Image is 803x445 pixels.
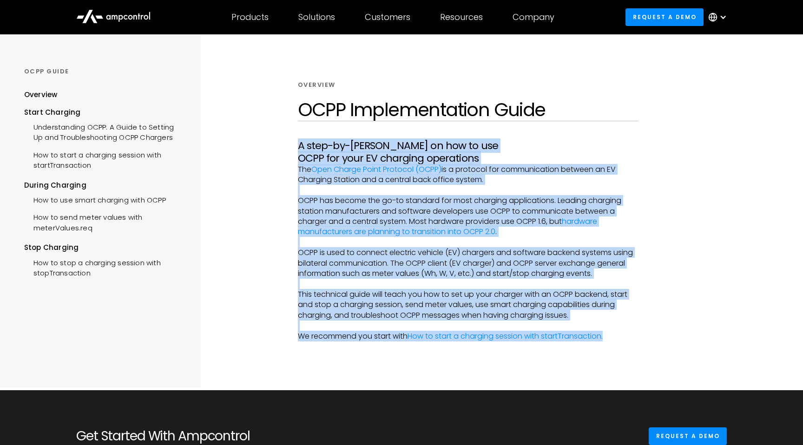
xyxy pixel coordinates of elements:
h2: Get Started With Ampcontrol [76,428,281,444]
a: Understanding OCPP: A Guide to Setting Up and Troubleshooting OCPP Chargers [24,118,185,145]
div: Stop Charging [24,243,185,253]
a: How to send meter values with meterValues.req [24,208,185,236]
div: Resources [440,12,483,22]
a: How to start a charging session with startTransaction [24,145,185,173]
h3: A step-by-[PERSON_NAME] on how to use OCPP for your EV charging operations [298,140,638,164]
div: Start Charging [24,107,185,118]
div: Customers [365,12,410,22]
p: OCPP has become the go-to standard for most charging applications. Leading charging station manuf... [298,196,638,237]
p: We recommend you start with [298,331,638,341]
div: Products [231,12,269,22]
h1: OCPP Implementation Guide [298,98,638,121]
div: During Charging [24,180,185,190]
p: ‍ [298,279,638,289]
div: Overview [298,81,336,89]
p: The is a protocol for communication between an EV Charging Station and a central back office system. [298,164,638,185]
a: How to stop a charging session with stopTransaction [24,253,185,281]
a: Open Charge Point Protocol (OCPP) [311,164,441,175]
div: Solutions [298,12,335,22]
p: ‍ [298,237,638,248]
a: Request a demo [649,427,727,445]
p: ‍ [298,185,638,196]
a: Overview [24,90,58,107]
a: Request a demo [625,8,704,26]
div: Company [513,12,554,22]
div: OCPP GUIDE [24,67,185,76]
p: OCPP is used to connect electric vehicle (EV) chargers and software backend systems using bilater... [298,248,638,279]
a: How to use smart charging with OCPP [24,190,166,208]
p: This technical guide will teach you how to set up your charger with an OCPP backend, start and st... [298,289,638,321]
div: Overview [24,90,58,100]
a: How to start a charging session with startTransaction. [408,331,603,341]
p: ‍ [298,321,638,331]
a: hardware manufacturers are planning to transition into OCPP 2.0 [298,216,597,237]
